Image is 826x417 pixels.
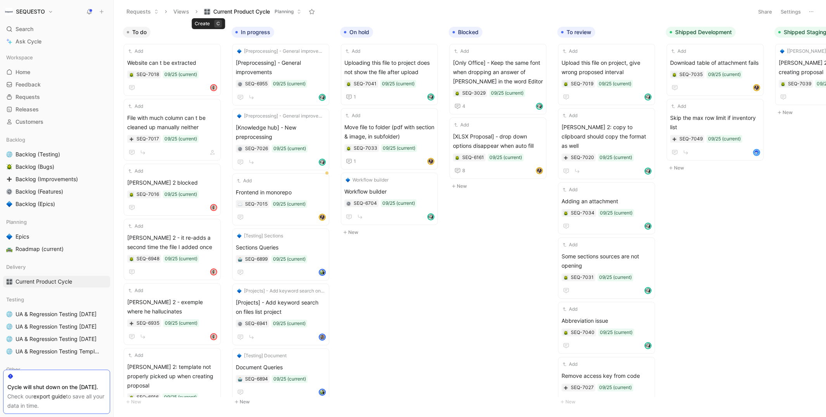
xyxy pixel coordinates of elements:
[5,150,14,159] button: 🌐
[16,278,72,285] span: Current Product Cycle
[780,49,785,54] img: 🔷
[344,47,361,55] button: Add
[537,168,542,173] img: avatar
[211,85,216,90] img: avatar
[6,263,26,271] span: Delivery
[211,269,216,275] img: avatar
[645,288,651,293] img: avatar
[675,28,732,36] span: Shipped Development
[458,28,479,36] span: Blocked
[129,257,134,261] img: 🪲
[164,135,197,143] div: 09/25 (current)
[679,71,703,78] div: SEQ-7035
[558,237,655,299] a: AddSome sections sources are not opening09/25 (current)avatar
[354,159,356,164] span: 1
[244,112,325,120] span: [Preprocessing] - General improvements
[571,154,594,161] div: SEQ-7020
[3,149,110,160] a: 🌐Backlog (Testing)
[232,109,329,170] a: 🔷[Preprocessing] - General improvements[Knowledge hub] - New preprocessing09/25 (current)avatar
[320,215,325,220] img: avatar
[232,173,329,225] a: AddFrontend in monorepo09/25 (current)avatar
[672,136,677,142] div: ➕
[124,44,221,96] a: AddWebsite can t be extracted09/25 (current)avatar
[5,277,14,286] button: 🎛️
[127,58,217,67] span: Website can t be extracted
[344,157,358,166] button: 1
[16,68,30,76] span: Home
[454,155,460,160] button: 🪲
[645,223,651,229] img: avatar
[462,154,484,161] div: SEQ-6161
[670,47,687,55] button: Add
[353,176,389,184] span: Workflow builder
[3,52,110,63] div: Workspace
[558,302,655,354] a: AddAbbreviation issue09/25 (current)avatar
[3,294,110,357] div: Testing🌐UA & Regression Testing [DATE]🌐UA & Regression Testing [DATE]🌐UA & Regression Testing [DA...
[346,201,351,206] div: ⚙️
[563,156,568,160] img: ➕
[346,145,351,151] button: 🪲
[563,275,568,280] img: 🪲
[16,106,39,113] span: Releases
[16,93,40,101] span: Requests
[5,8,13,16] img: SEQUESTO
[354,199,377,207] div: SEQ-6704
[273,80,306,88] div: 09/25 (current)
[245,80,268,88] div: SEQ-6955
[236,243,326,252] span: Sections Queries
[236,112,326,120] button: 🔷[Preprocessing] - General improvements
[571,80,593,88] div: SEQ-7019
[383,144,415,152] div: 09/25 (current)
[672,73,677,77] img: 🪲
[275,8,294,16] span: Planning
[3,216,110,255] div: Planning🔷Epics🛣️Roadmap (current)
[124,164,221,216] a: Add[PERSON_NAME] 2 blocked09/25 (current)avatar
[237,289,242,293] img: 🔷
[137,71,159,78] div: SEQ-7018
[16,163,54,171] span: Backlog (Bugs)
[781,82,785,87] img: 🪲
[449,44,546,114] a: Add[Only Office] - Keep the same font when dropping an answer of [PERSON_NAME] in the word Editor...
[453,58,543,86] span: [Only Office] - Keep the same font when dropping an answer of [PERSON_NAME] in the word Editor
[3,243,110,255] a: 🛣️Roadmap (current)
[127,287,144,294] button: Add
[237,81,243,87] div: ⚙️
[346,146,351,151] img: 🪲
[563,155,569,160] button: ➕
[165,255,197,263] div: 09/25 (current)
[557,27,595,38] button: To review
[236,47,326,55] button: 🔷[Preprocessing] - General improvements
[780,81,786,87] button: 🪲
[3,66,110,78] a: Home
[236,58,326,77] span: [Preprocessing] - General improvements
[3,231,110,242] a: 🔷Epics
[237,256,243,262] div: 🤖
[571,209,594,217] div: SEQ-7034
[124,283,221,345] a: Add[PERSON_NAME] 2 - exemple where he hallucinates09/25 (current)avatar
[273,255,306,263] div: 09/25 (current)
[16,37,41,46] span: Ask Cycle
[672,137,677,142] img: ➕
[6,311,12,317] img: 🌐
[341,44,438,105] a: AddUploading this file to project does not show the file after upload09/25 (current)1avatar
[244,47,325,55] span: [Preprocessing] - General improvements
[6,176,12,182] img: ➕
[3,116,110,128] a: Customers
[755,6,776,17] button: Share
[562,197,651,206] span: Adding an attachment
[6,246,12,252] img: 🛣️
[489,154,522,161] div: 09/25 (current)
[599,273,632,281] div: 09/25 (current)
[5,244,14,254] button: 🛣️
[3,161,110,173] a: 🪲Backlog (Bugs)
[754,150,759,155] img: avatar
[344,112,361,119] button: Add
[5,162,14,171] button: 🪲
[129,192,134,197] div: 🪲
[244,232,283,240] span: [Testing] Sections
[455,156,460,160] img: 🪲
[670,113,760,132] span: Skip the max row limit if inventory list
[3,294,110,305] div: Testing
